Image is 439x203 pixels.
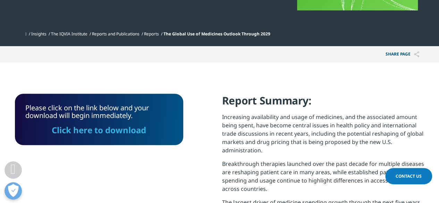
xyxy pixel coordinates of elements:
[51,31,87,37] a: The IQVIA Institute
[31,31,47,37] a: Insights
[385,168,432,184] a: Contact Us
[5,182,22,200] button: Open Preferences
[414,51,419,57] img: Share PAGE
[222,94,424,113] h4: Report Summary:
[380,46,424,62] p: Share PAGE
[396,173,422,179] span: Contact Us
[52,124,146,136] a: Click here to download
[92,31,140,37] a: Reports and Publications
[144,31,159,37] a: Reports
[380,46,424,62] button: Share PAGEShare PAGE
[222,160,424,198] p: Breakthrough therapies launched over the past decade for multiple diseases are reshaping patient ...
[163,31,270,37] span: The Global Use of Medicines Outlook Through 2029
[25,104,173,135] div: Please click on the link below and your download will begin immediately.
[222,113,424,160] p: Increasing availability and usage of medicines, and the associated amount being spent, have becom...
